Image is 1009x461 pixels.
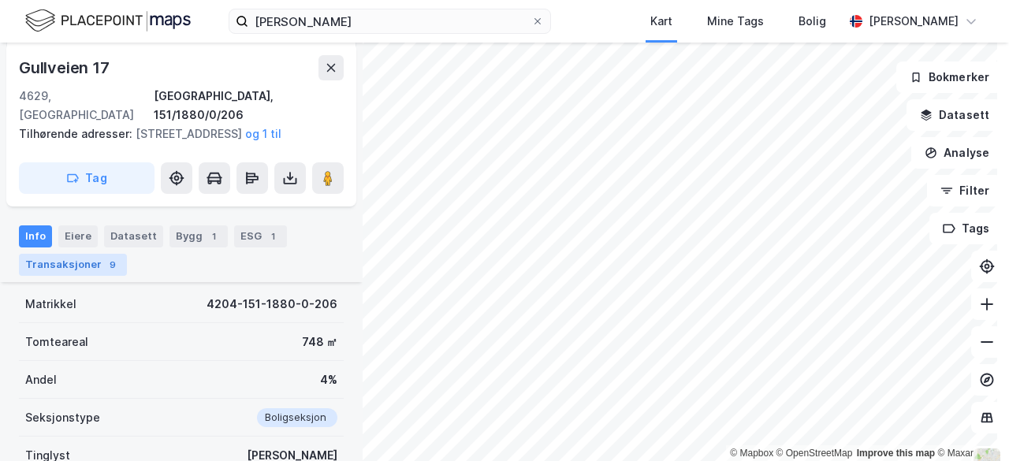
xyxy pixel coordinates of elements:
[206,229,222,244] div: 1
[19,127,136,140] span: Tilhørende adresser:
[19,87,154,125] div: 4629, [GEOGRAPHIC_DATA]
[154,87,344,125] div: [GEOGRAPHIC_DATA], 151/1880/0/206
[19,225,52,247] div: Info
[248,9,531,33] input: Søk på adresse, matrikkel, gårdeiere, leietakere eller personer
[930,385,1009,461] iframe: Chat Widget
[799,12,826,31] div: Bolig
[896,61,1003,93] button: Bokmerker
[169,225,228,247] div: Bygg
[869,12,959,31] div: [PERSON_NAME]
[930,385,1009,461] div: Kontrollprogram for chat
[207,295,337,314] div: 4204-151-1880-0-206
[927,175,1003,206] button: Filter
[265,229,281,244] div: 1
[650,12,672,31] div: Kart
[19,162,155,194] button: Tag
[302,333,337,351] div: 748 ㎡
[730,448,773,459] a: Mapbox
[19,125,331,143] div: [STREET_ADDRESS]
[707,12,764,31] div: Mine Tags
[776,448,853,459] a: OpenStreetMap
[929,213,1003,244] button: Tags
[25,408,100,427] div: Seksjonstype
[320,370,337,389] div: 4%
[234,225,287,247] div: ESG
[25,7,191,35] img: logo.f888ab2527a4732fd821a326f86c7f29.svg
[105,257,121,273] div: 9
[25,333,88,351] div: Tomteareal
[911,137,1003,169] button: Analyse
[58,225,98,247] div: Eiere
[25,295,76,314] div: Matrikkel
[25,370,57,389] div: Andel
[104,225,163,247] div: Datasett
[19,55,113,80] div: Gullveien 17
[19,254,127,276] div: Transaksjoner
[857,448,935,459] a: Improve this map
[907,99,1003,131] button: Datasett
